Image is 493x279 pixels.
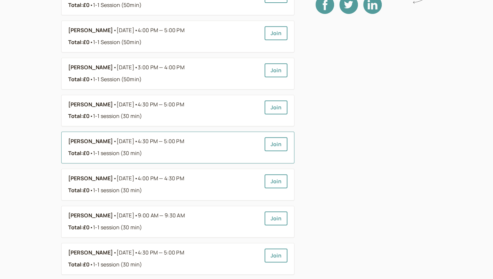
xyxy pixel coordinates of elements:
[68,249,113,257] b: [PERSON_NAME]
[68,100,113,109] b: [PERSON_NAME]
[68,211,259,232] a: [PERSON_NAME]•[DATE]•9:00 AM — 9:30 AMTotal:£0•1-1 session (30 min)
[113,249,117,257] span: •
[68,26,113,35] b: [PERSON_NAME]
[68,100,259,121] a: [PERSON_NAME]•[DATE]•4:30 PM — 5:00 PMTotal:£0•1-1 session (30 min)
[134,212,138,219] span: •
[134,249,138,256] span: •
[265,63,287,77] a: Join
[90,261,93,268] span: •
[138,101,184,108] span: 4:30 PM — 5:00 PM
[113,26,117,35] span: •
[113,137,117,146] span: •
[134,64,138,71] span: •
[68,63,113,72] b: [PERSON_NAME]
[68,187,90,194] strong: Total: £0
[138,212,185,219] span: 9:00 AM — 9:30 AM
[265,211,287,225] a: Join
[265,249,287,262] a: Join
[90,76,142,83] span: 1-1 Session (50min)
[113,63,117,72] span: •
[138,64,184,71] span: 3:00 PM — 4:00 PM
[265,26,287,40] a: Join
[68,211,113,220] b: [PERSON_NAME]
[68,174,259,195] a: [PERSON_NAME]•[DATE]•4:00 PM — 4:30 PMTotal:£0•1-1 session (30 min)
[117,63,184,72] span: [DATE]
[460,247,493,279] iframe: Chat Widget
[138,27,184,34] span: 4:00 PM — 5:00 PM
[113,100,117,109] span: •
[68,1,90,9] strong: Total: £0
[90,1,142,9] span: 1-1 Session (50min)
[68,112,90,120] strong: Total: £0
[265,174,287,188] a: Join
[90,149,142,157] span: 1-1 session (30 min)
[138,175,184,182] span: 4:00 PM — 4:30 PM
[68,63,259,84] a: [PERSON_NAME]•[DATE]•3:00 PM — 4:00 PMTotal:£0•1-1 Session (50min)
[68,261,90,268] strong: Total: £0
[90,149,93,157] span: •
[117,137,184,146] span: [DATE]
[68,149,90,157] strong: Total: £0
[90,187,93,194] span: •
[138,249,184,256] span: 4:30 PM — 5:00 PM
[68,38,90,46] strong: Total: £0
[134,27,138,34] span: •
[90,261,142,268] span: 1-1 session (30 min)
[117,174,184,183] span: [DATE]
[90,187,142,194] span: 1-1 session (30 min)
[90,1,93,9] span: •
[90,224,93,231] span: •
[68,26,259,47] a: [PERSON_NAME]•[DATE]•4:00 PM — 5:00 PMTotal:£0•1-1 Session (50min)
[265,137,287,151] a: Join
[138,138,184,145] span: 4:30 PM — 5:00 PM
[90,38,142,46] span: 1-1 Session (50min)
[90,112,93,120] span: •
[68,137,113,146] b: [PERSON_NAME]
[134,101,138,108] span: •
[113,174,117,183] span: •
[117,26,184,35] span: [DATE]
[90,38,93,46] span: •
[134,175,138,182] span: •
[68,249,259,269] a: [PERSON_NAME]•[DATE]•4:30 PM — 5:00 PMTotal:£0•1-1 session (30 min)
[68,76,90,83] strong: Total: £0
[68,174,113,183] b: [PERSON_NAME]
[117,211,185,220] span: [DATE]
[113,211,117,220] span: •
[134,138,138,145] span: •
[68,224,90,231] strong: Total: £0
[117,100,184,109] span: [DATE]
[90,112,142,120] span: 1-1 session (30 min)
[90,76,93,83] span: •
[117,249,184,257] span: [DATE]
[68,137,259,158] a: [PERSON_NAME]•[DATE]•4:30 PM — 5:00 PMTotal:£0•1-1 session (30 min)
[265,100,287,114] a: Join
[90,224,142,231] span: 1-1 session (30 min)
